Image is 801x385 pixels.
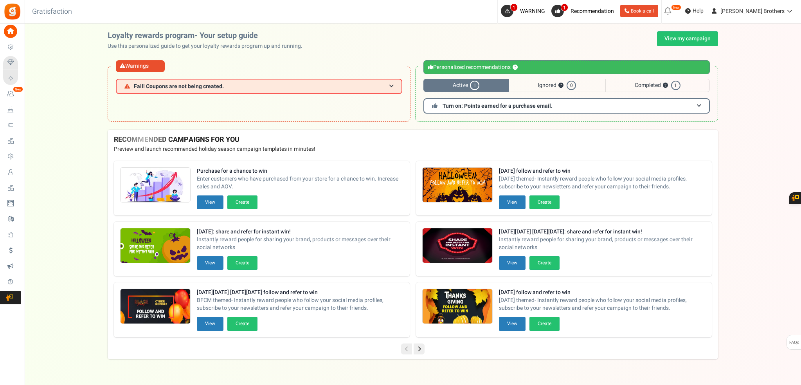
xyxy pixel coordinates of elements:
[499,195,526,209] button: View
[121,168,190,203] img: Recommended Campaigns
[663,83,668,88] button: ?
[529,195,560,209] button: Create
[671,81,680,90] span: 1
[567,81,576,90] span: 0
[499,289,706,296] strong: [DATE] follow and refer to win
[197,228,403,236] strong: [DATE]: share and refer for instant win!
[197,167,403,175] strong: Purchase for a chance to win
[499,175,706,191] span: [DATE] themed- Instantly reward people who follow your social media profiles, subscribe to your n...
[529,317,560,331] button: Create
[470,81,479,90] span: 1
[720,7,785,15] span: [PERSON_NAME] Brothers
[197,195,223,209] button: View
[114,136,712,144] h4: RECOMMENDED CAMPAIGNS FOR YOU
[499,296,706,312] span: [DATE] themed- Instantly reward people who follow your social media profiles, subscribe to your n...
[108,31,309,40] h2: Loyalty rewards program- Your setup guide
[423,289,492,324] img: Recommended Campaigns
[571,7,614,15] span: Recommendation
[499,228,706,236] strong: [DATE][DATE] [DATE][DATE]: share and refer for instant win!
[227,256,257,270] button: Create
[3,87,21,101] a: New
[501,5,548,17] a: 1 WARNING
[116,60,165,72] div: Warnings
[197,317,223,331] button: View
[4,3,21,20] img: Gratisfaction
[443,102,553,110] span: Turn on: Points earned for a purchase email.
[197,296,403,312] span: BFCM themed- Instantly reward people who follow your social media profiles, subscribe to your new...
[520,7,545,15] span: WARNING
[499,167,706,175] strong: [DATE] follow and refer to win
[423,168,492,203] img: Recommended Campaigns
[197,236,403,251] span: Instantly reward people for sharing your brand, products or messages over their social networks
[121,228,190,264] img: Recommended Campaigns
[620,5,658,17] a: Book a call
[558,83,563,88] button: ?
[657,31,718,46] a: View my campaign
[197,256,223,270] button: View
[108,42,309,50] p: Use this personalized guide to get your loyalty rewards program up and running.
[682,5,707,17] a: Help
[513,65,518,70] button: ?
[13,87,23,92] em: New
[509,79,605,92] span: Ignored
[227,195,257,209] button: Create
[423,228,492,264] img: Recommended Campaigns
[605,79,710,92] span: Completed
[671,5,681,10] em: New
[23,4,81,20] h3: Gratisfaction
[551,5,617,17] a: 1 Recommendation
[197,175,403,191] span: Enter customers who have purchased from your store for a chance to win. Increase sales and AOV.
[134,83,224,89] span: Fail! Coupons are not being created.
[499,236,706,251] span: Instantly reward people for sharing your brand, products or messages over their social networks
[691,7,704,15] span: Help
[423,60,710,74] div: Personalized recommendations
[510,4,518,11] span: 1
[499,317,526,331] button: View
[789,335,799,350] span: FAQs
[121,289,190,324] img: Recommended Campaigns
[423,79,509,92] span: Active
[114,145,712,153] p: Preview and launch recommended holiday season campaign templates in minutes!
[561,4,568,11] span: 1
[529,256,560,270] button: Create
[197,289,403,296] strong: [DATE][DATE] [DATE][DATE] follow and refer to win
[499,256,526,270] button: View
[227,317,257,331] button: Create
